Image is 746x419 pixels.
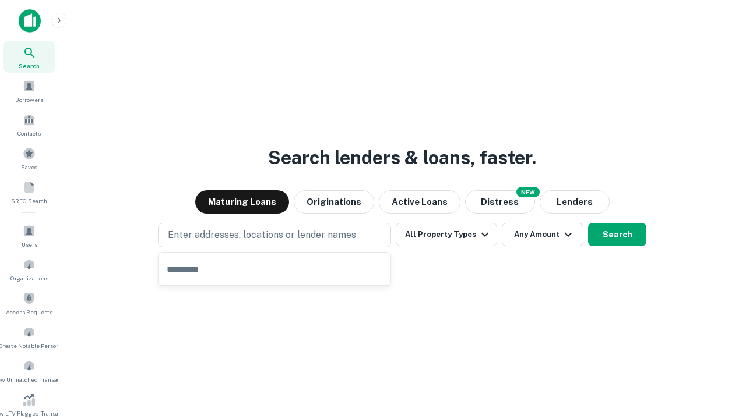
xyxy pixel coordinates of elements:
[15,95,43,104] span: Borrowers
[22,240,37,249] span: Users
[688,326,746,382] iframe: Chat Widget
[465,190,535,214] button: Search distressed loans with lien and other non-mortgage details.
[19,9,41,33] img: capitalize-icon.png
[3,287,55,319] a: Access Requests
[3,355,55,386] a: Review Unmatched Transactions
[294,190,374,214] button: Originations
[502,223,583,246] button: Any Amount
[516,187,540,197] div: NEW
[268,144,536,172] h3: Search lenders & loans, faster.
[3,143,55,174] a: Saved
[19,61,40,70] span: Search
[3,220,55,251] a: Users
[3,254,55,285] a: Organizations
[396,223,497,246] button: All Property Types
[21,162,38,172] span: Saved
[3,321,55,353] a: Create Notable Person
[168,228,356,242] p: Enter addresses, locations or lender names
[379,190,460,214] button: Active Loans
[195,190,289,214] button: Maturing Loans
[588,223,646,246] button: Search
[3,41,55,73] a: Search
[3,109,55,140] a: Contacts
[10,274,48,283] span: Organizations
[540,190,610,214] button: Lenders
[3,75,55,106] a: Borrowers
[17,129,41,138] span: Contacts
[3,176,55,208] a: SREO Search
[158,223,391,247] button: Enter addresses, locations or lender names
[11,196,47,205] span: SREO Search
[6,307,52,317] span: Access Requests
